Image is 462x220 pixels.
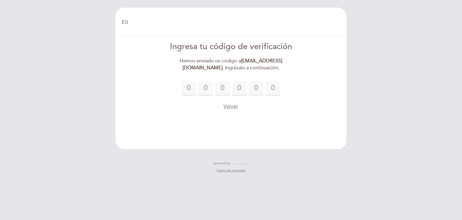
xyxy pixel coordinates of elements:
img: MEITRE [232,162,249,165]
a: powered by [213,161,249,165]
button: Volver [223,103,239,110]
a: Política de privacidad [217,168,245,173]
input: 0 [249,81,263,96]
input: 0 [199,81,213,96]
div: Hemos enviado un código a . Ingrésalo a continuación. [162,58,300,71]
input: 0 [215,81,230,96]
input: 0 [182,81,196,96]
span: powered by [213,161,230,165]
div: Ingresa tu código de verificación [162,41,300,53]
input: 0 [232,81,247,96]
input: 0 [266,81,280,96]
strong: [EMAIL_ADDRESS][DOMAIN_NAME] [183,58,282,71]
